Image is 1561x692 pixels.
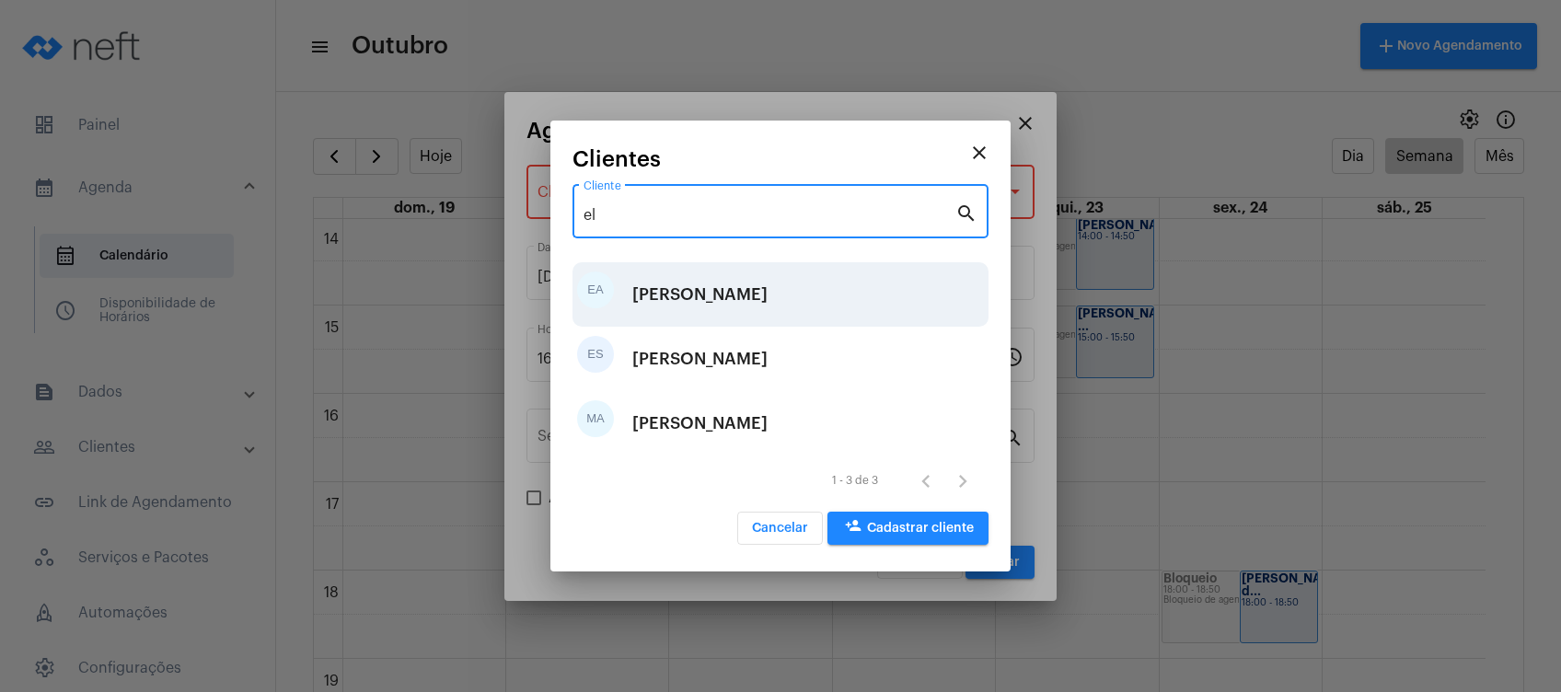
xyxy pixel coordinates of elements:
[968,142,990,164] mat-icon: close
[832,475,878,487] div: 1 - 3 de 3
[577,271,614,308] div: EA
[752,522,808,535] span: Cancelar
[577,336,614,373] div: ES
[908,463,944,500] button: Página anterior
[632,267,768,322] div: [PERSON_NAME]
[827,512,989,545] button: Cadastrar cliente
[572,147,661,171] span: Clientes
[632,396,768,451] div: [PERSON_NAME]
[584,207,955,224] input: Pesquisar cliente
[842,522,974,535] span: Cadastrar cliente
[842,517,864,539] mat-icon: person_add
[632,331,768,386] div: [PERSON_NAME]
[737,512,823,545] button: Cancelar
[944,463,981,500] button: Próxima página
[577,400,614,437] div: MA
[955,202,977,224] mat-icon: search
